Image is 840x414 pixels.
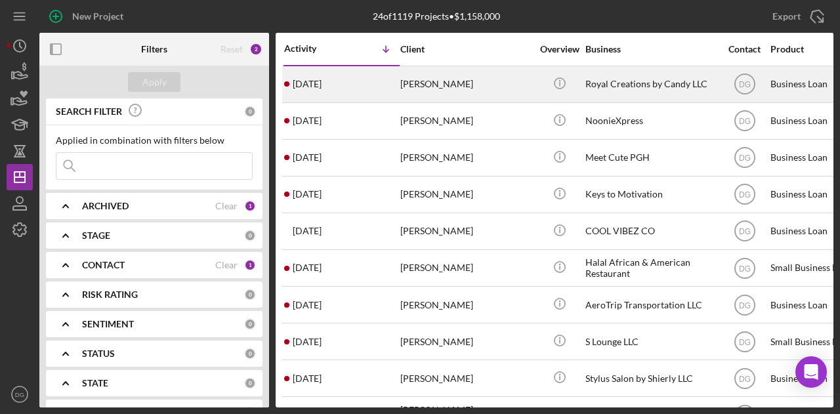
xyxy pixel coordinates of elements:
[244,200,256,212] div: 1
[244,348,256,360] div: 0
[244,377,256,389] div: 0
[585,251,717,285] div: Halal African & American Restaurant
[82,230,110,241] b: STAGE
[400,104,532,138] div: [PERSON_NAME]
[400,67,532,102] div: [PERSON_NAME]
[244,230,256,241] div: 0
[772,3,801,30] div: Export
[400,251,532,285] div: [PERSON_NAME]
[400,214,532,249] div: [PERSON_NAME]
[82,319,134,329] b: SENTIMENT
[739,117,751,126] text: DG
[128,72,180,92] button: Apply
[244,318,256,330] div: 0
[39,3,136,30] button: New Project
[56,106,122,117] b: SEARCH FILTER
[585,140,717,175] div: Meet Cute PGH
[400,44,532,54] div: Client
[585,67,717,102] div: Royal Creations by Candy LLC
[249,43,262,56] div: 2
[82,201,129,211] b: ARCHIVED
[141,44,167,54] b: Filters
[585,44,717,54] div: Business
[293,262,322,273] time: 2025-07-30 14:52
[373,11,500,22] div: 24 of 1119 Projects • $1,158,000
[739,264,751,273] text: DG
[400,177,532,212] div: [PERSON_NAME]
[293,373,322,384] time: 2025-07-21 18:32
[739,300,751,310] text: DG
[293,189,322,199] time: 2025-08-05 17:47
[293,115,322,126] time: 2025-08-12 04:20
[15,391,24,398] text: DG
[142,72,167,92] div: Apply
[400,324,532,359] div: [PERSON_NAME]
[293,337,322,347] time: 2025-07-23 14:42
[739,227,751,236] text: DG
[293,300,322,310] time: 2025-07-24 12:03
[215,201,238,211] div: Clear
[795,356,827,388] div: Open Intercom Messenger
[759,3,833,30] button: Export
[720,44,769,54] div: Contact
[585,104,717,138] div: NoonieXpress
[585,177,717,212] div: Keys to Motivation
[244,106,256,117] div: 0
[82,348,115,359] b: STATUS
[82,378,108,388] b: STATE
[585,361,717,396] div: Stylus Salon by Shierly LLC
[400,287,532,322] div: [PERSON_NAME]
[82,260,125,270] b: CONTACT
[739,374,751,383] text: DG
[739,337,751,346] text: DG
[244,289,256,300] div: 0
[244,259,256,271] div: 1
[293,79,322,89] time: 2025-08-15 15:18
[293,226,322,236] time: 2025-08-01 16:01
[293,152,322,163] time: 2025-08-11 17:39
[739,190,751,199] text: DG
[739,80,751,89] text: DG
[585,287,717,322] div: AeroTrip Transportation LLC
[739,154,751,163] text: DG
[535,44,584,54] div: Overview
[7,381,33,407] button: DG
[72,3,123,30] div: New Project
[400,140,532,175] div: [PERSON_NAME]
[585,324,717,359] div: S Lounge LLC
[585,214,717,249] div: COOL VIBEZ CO
[82,289,138,300] b: RISK RATING
[56,135,253,146] div: Applied in combination with filters below
[400,361,532,396] div: [PERSON_NAME]
[220,44,243,54] div: Reset
[215,260,238,270] div: Clear
[284,43,342,54] div: Activity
